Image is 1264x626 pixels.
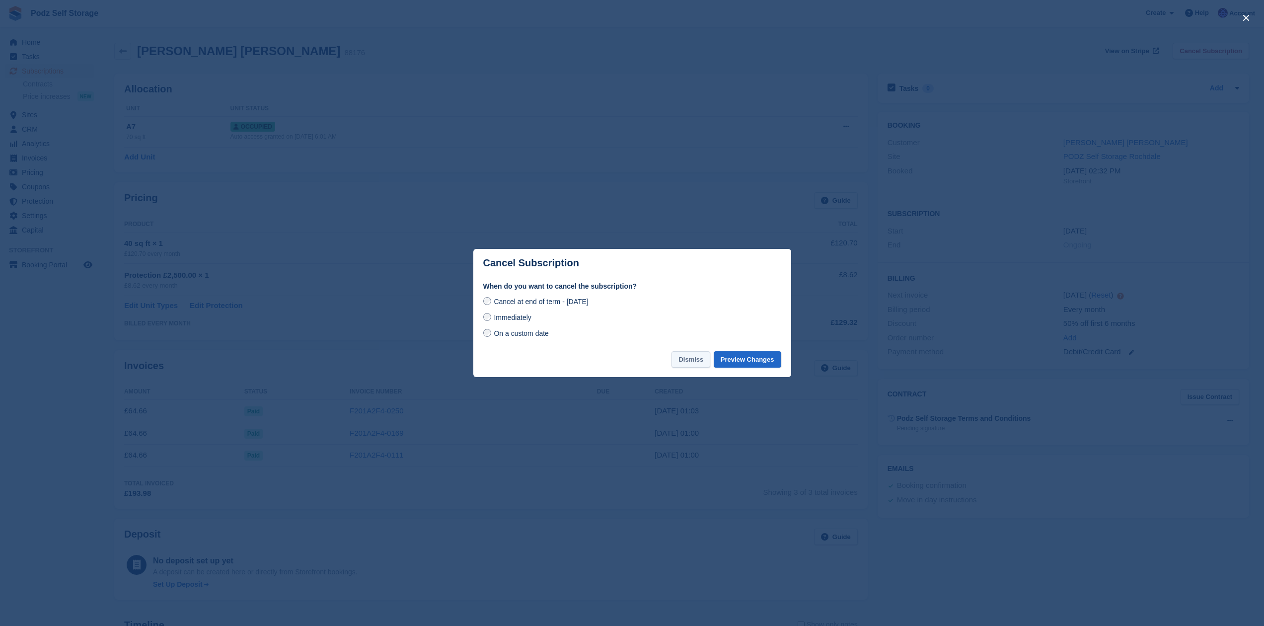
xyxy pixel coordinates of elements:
[483,257,579,269] p: Cancel Subscription
[483,313,491,321] input: Immediately
[483,297,491,305] input: Cancel at end of term - [DATE]
[671,351,710,368] button: Dismiss
[494,329,549,337] span: On a custom date
[1238,10,1254,26] button: close
[494,313,531,321] span: Immediately
[483,281,781,292] label: When do you want to cancel the subscription?
[494,298,588,306] span: Cancel at end of term - [DATE]
[483,329,491,337] input: On a custom date
[714,351,781,368] button: Preview Changes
